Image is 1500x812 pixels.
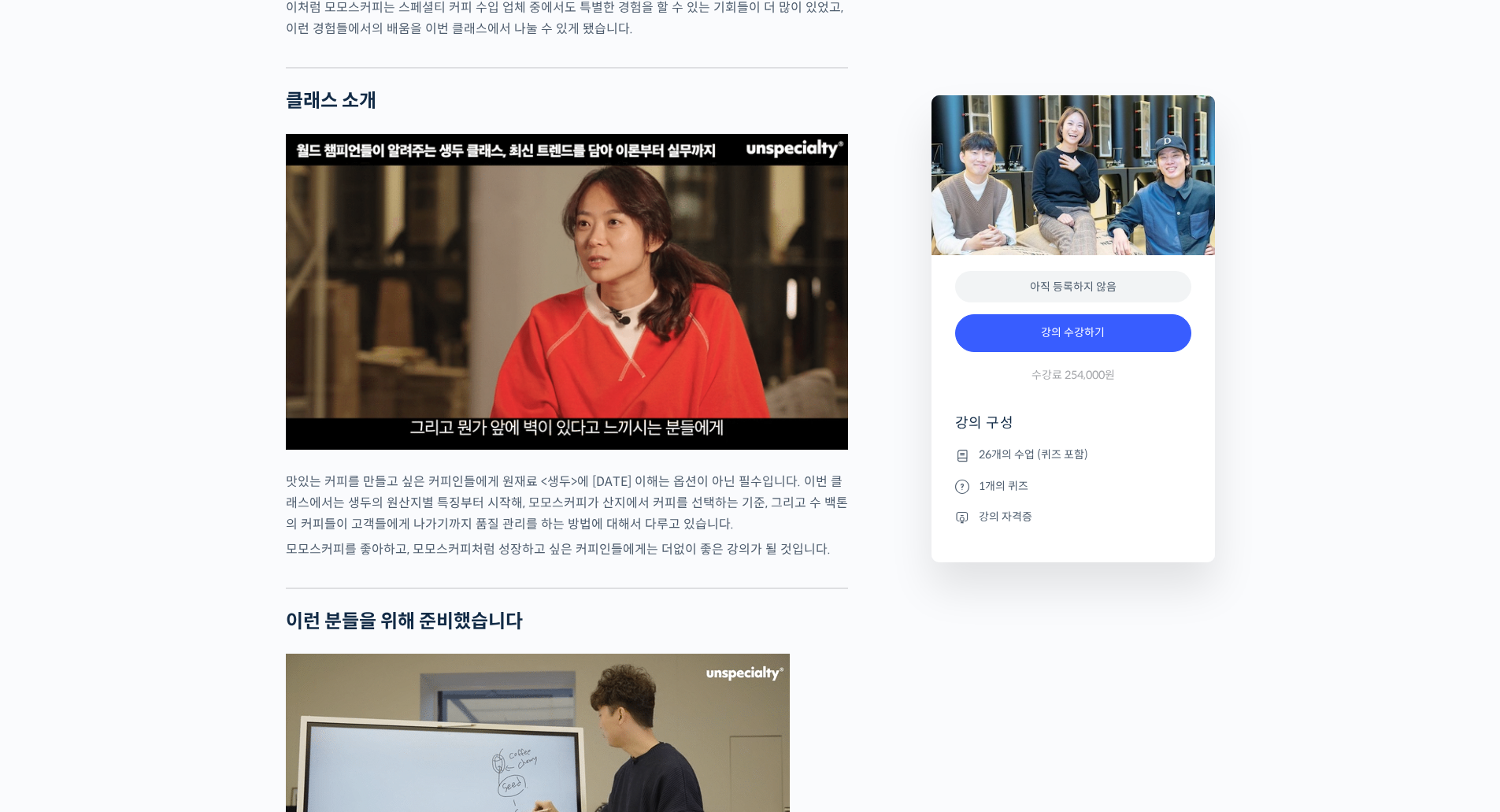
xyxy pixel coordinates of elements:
[286,471,848,535] p: 맛있는 커피를 만들고 싶은 커피인들에게 원재료 <생두>에 [DATE] 이해는 옵션이 아닌 필수입니다. 이번 클래스에서는 생두의 원산지별 특징부터 시작해, 모모스커피가 산지에서...
[203,499,302,539] a: 설정
[286,539,848,560] p: 모모스커피를 좋아하고, 모모스커피처럼 성장하고 싶은 커피인들에게는 더없이 좋은 강의가 될 것입니다.
[5,499,104,539] a: 홈
[1031,368,1115,383] span: 수강료 254,000원
[955,314,1191,352] a: 강의 수강하기
[955,446,1191,465] li: 26개의 수업 (퀴즈 포함)
[286,89,376,113] strong: 클래스 소개
[50,523,59,536] span: 홈
[955,413,1191,445] h4: 강의 구성
[286,610,848,633] h2: 이런 분들을 위해 준비했습니다
[104,499,203,539] a: 대화
[243,523,262,536] span: 설정
[955,507,1191,526] li: 강의 자격증
[955,476,1191,495] li: 1개의 퀴즈
[955,271,1191,303] div: 아직 등록하지 않음
[144,524,163,536] span: 대화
